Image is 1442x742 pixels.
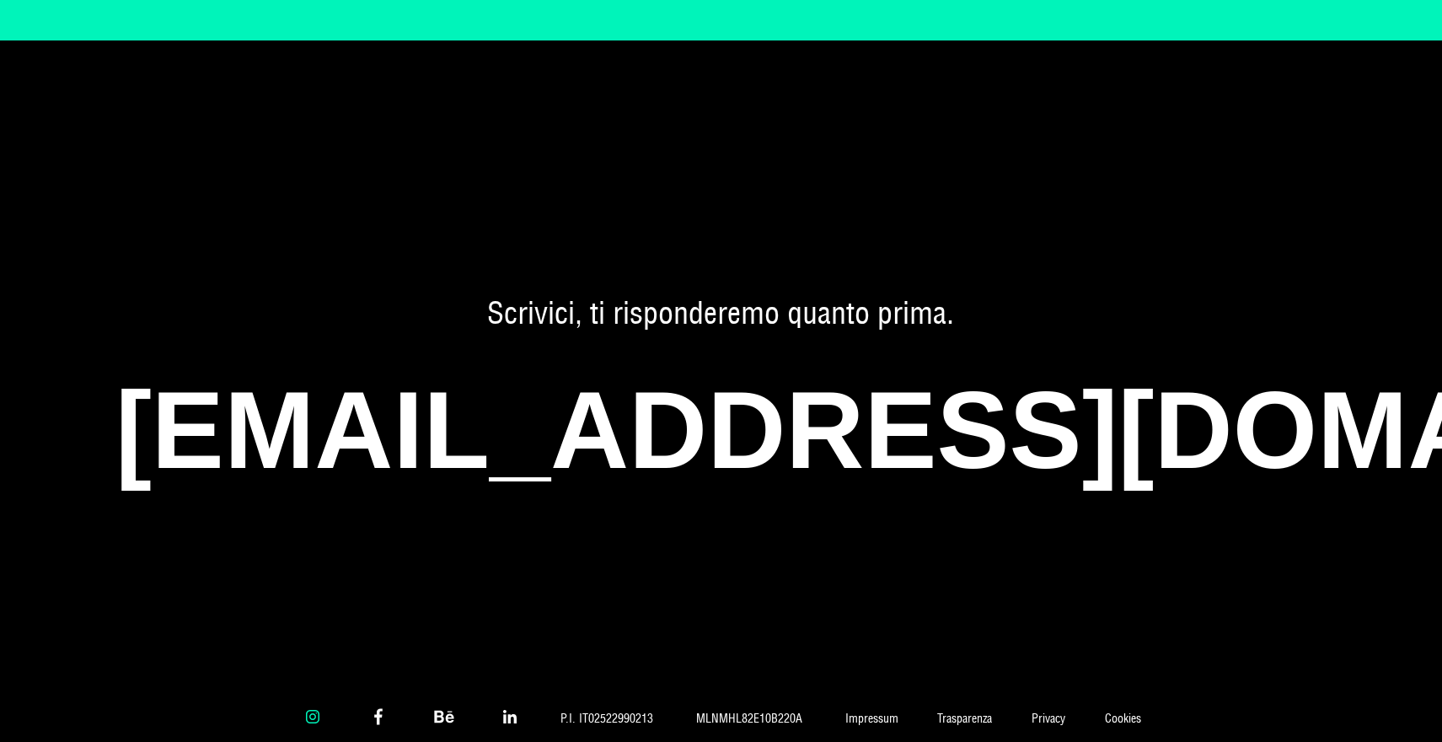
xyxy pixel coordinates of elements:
span: P.I. IT02522990213 [541,712,673,727]
a: Privacy [1012,712,1086,727]
span: MLNMHL82E10B220A [676,712,822,727]
a: Cookies [1086,712,1161,727]
a: [EMAIL_ADDRESS][DOMAIN_NAME] [115,363,1327,498]
span: Scrivici, ti risponderemo quanto prima. [115,294,1327,332]
a: Trasparenza [918,712,1012,727]
a: Impressum [825,712,918,727]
